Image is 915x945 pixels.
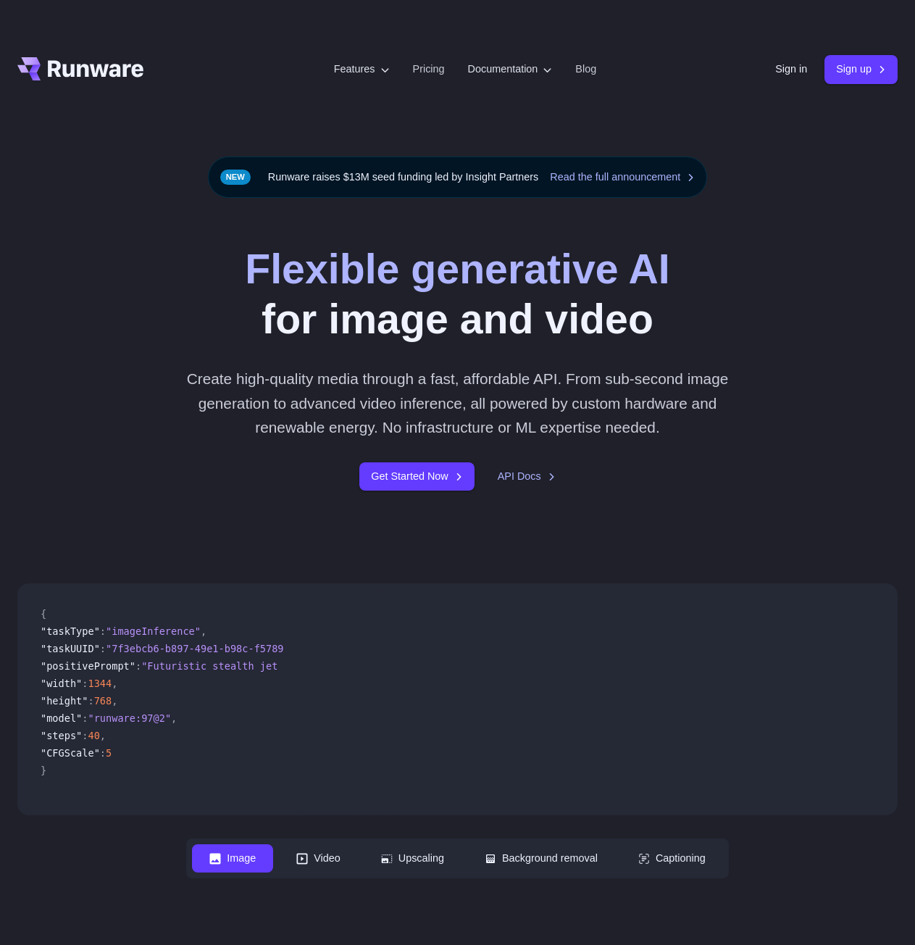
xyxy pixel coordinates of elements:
h1: for image and video [245,244,670,344]
span: : [100,625,106,637]
div: Runware raises $13M seed funding led by Insight Partners [208,157,708,198]
a: Go to / [17,57,143,80]
span: , [112,678,117,689]
span: 768 [94,695,112,707]
span: : [135,660,141,672]
span: "taskType" [41,625,100,637]
span: "CFGScale" [41,747,100,759]
span: , [201,625,206,637]
span: 1344 [88,678,112,689]
span: "runware:97@2" [88,712,171,724]
a: Read the full announcement [550,169,695,186]
button: Background removal [467,844,615,873]
a: Get Started Now [359,462,474,491]
span: : [82,730,88,741]
span: } [41,765,46,776]
span: 40 [88,730,99,741]
span: { [41,608,46,620]
p: Create high-quality media through a fast, affordable API. From sub-second image generation to adv... [176,367,740,439]
span: "imageInference" [106,625,201,637]
button: Captioning [621,844,723,873]
span: : [82,678,88,689]
span: "7f3ebcb6-b897-49e1-b98c-f5789d2d40d7" [106,643,331,654]
span: , [100,730,106,741]
button: Upscaling [364,844,461,873]
span: : [82,712,88,724]
span: "Futuristic stealth jet streaking through a neon-lit cityscape with glowing purple exhaust" [141,660,681,672]
a: Sign up [824,55,898,83]
span: "height" [41,695,88,707]
a: API Docs [498,468,556,485]
button: Image [192,844,273,873]
span: : [100,747,106,759]
span: , [171,712,177,724]
span: "taskUUID" [41,643,100,654]
span: "model" [41,712,82,724]
span: , [112,695,117,707]
span: "width" [41,678,82,689]
label: Documentation [468,61,553,78]
a: Pricing [413,61,445,78]
span: : [88,695,93,707]
span: "steps" [41,730,82,741]
span: : [100,643,106,654]
span: "positivePrompt" [41,660,135,672]
label: Features [334,61,390,78]
button: Video [279,844,358,873]
span: 5 [106,747,112,759]
strong: Flexible generative AI [245,246,670,292]
a: Blog [575,61,596,78]
a: Sign in [775,61,807,78]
